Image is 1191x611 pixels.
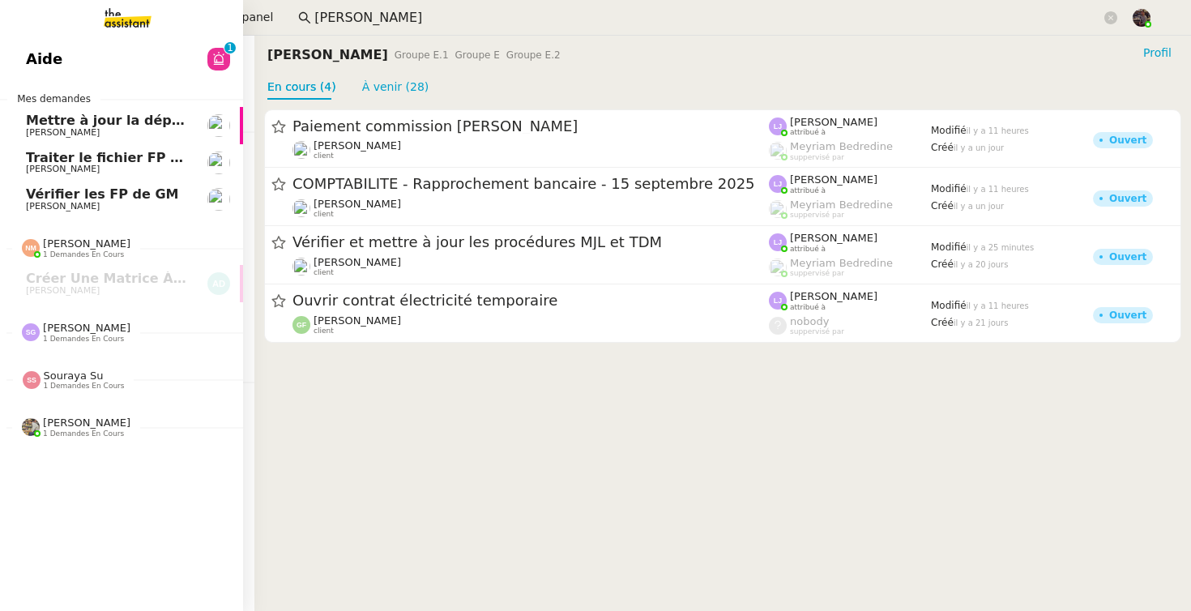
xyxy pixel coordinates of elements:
span: suppervisé par [790,269,844,278]
span: 1 demandes en cours [44,382,125,391]
span: Souraya Su [44,370,104,382]
div: Ouvert [1109,135,1146,145]
span: Profil [1143,45,1172,61]
app-user-detailed-label: client [292,256,769,277]
span: Vérifier et mettre à jour les procédures MJL et TDM [292,236,769,250]
img: svg [769,234,787,252]
span: [PERSON_NAME] [43,237,130,250]
span: Mes demandes [7,91,100,107]
span: attribué à [790,245,826,254]
span: Créé [931,258,954,270]
span: Mettre à jour la dépréciation pour juillet et août [26,113,378,128]
app-user-label: attribué à [769,232,931,253]
span: nobody [790,315,829,327]
img: users%2FaellJyylmXSg4jqeVbanehhyYJm1%2Favatar%2Fprofile-pic%20(4).png [769,200,787,218]
span: il y a 11 heures [967,127,1029,136]
span: [PERSON_NAME] [43,322,130,334]
div: Ouvert [1109,310,1146,320]
span: Meyriam Bedredine [790,257,893,269]
span: il y a 21 jours [954,318,1009,327]
span: il y a 20 jours [954,260,1009,269]
span: client [314,327,334,336]
span: COMPTABILITE - Rapprochement bancaire - 15 septembre 2025 [292,177,769,192]
span: il y a un jour [954,143,1004,152]
span: Meyriam Bedredine [790,199,893,211]
img: svg [292,316,310,334]
span: Modifié [931,126,967,137]
span: Créer une matrice à partir des exports [26,271,311,286]
span: [PERSON_NAME] [26,127,100,138]
app-user-detailed-label: client [292,139,769,160]
span: il y a 11 heures [967,185,1029,194]
app-user-detailed-label: client [292,198,769,219]
span: Meyriam Bedredine [790,140,893,152]
img: users%2FaellJyylmXSg4jqeVbanehhyYJm1%2Favatar%2Fprofile-pic%20(4).png [769,143,787,160]
span: [PERSON_NAME] [314,139,401,152]
app-user-label: suppervisé par [769,140,931,161]
app-user-detailed-label: client [292,314,769,335]
span: attribué à [790,186,826,195]
span: Groupe E [455,49,500,61]
span: Modifié [931,241,967,253]
span: il y a 25 minutes [967,243,1035,252]
img: svg [769,117,787,135]
img: svg [769,176,787,194]
app-user-label: suppervisé par [769,315,931,336]
span: 1 demandes en cours [43,429,124,438]
span: client [314,211,334,220]
span: suppervisé par [790,211,844,220]
img: svg [22,239,40,257]
button: Profil [1137,44,1178,62]
span: [PERSON_NAME] [26,164,100,174]
img: svg [23,371,41,389]
p: 1 [227,42,233,57]
span: il y a 11 heures [967,301,1029,310]
span: [PERSON_NAME] [314,256,401,268]
img: users%2FaellJyylmXSg4jqeVbanehhyYJm1%2Favatar%2Fprofile-pic%20(4).png [769,258,787,276]
span: [PERSON_NAME] [43,417,130,429]
img: 388bd129-7e3b-4cb1-84b4-92a3d763e9b7 [22,418,40,436]
span: Créé [931,200,954,211]
span: [PERSON_NAME] [26,201,100,211]
span: Modifié [931,300,967,311]
span: attribué à [790,303,826,312]
nz-page-header-title: [PERSON_NAME] [267,44,388,66]
span: Traiter le fichier FP de sodilandes [26,150,271,165]
app-user-label: attribué à [769,290,931,311]
div: Ouvert [1109,194,1146,203]
span: [PERSON_NAME] [790,116,877,128]
span: Paiement commission [PERSON_NAME] [292,119,769,134]
span: Ouvrir contrat électricité temporaire [292,294,769,309]
app-user-label: suppervisé par [769,199,931,220]
span: Créé [931,317,954,328]
nz-badge-sup: 1 [224,42,236,53]
span: Groupe E.2 [506,49,561,61]
div: Ouvert [1109,252,1146,262]
span: Groupe E.1 [395,49,449,61]
span: client [314,269,334,278]
app-user-label: attribué à [769,116,931,137]
span: suppervisé par [790,153,844,162]
span: [PERSON_NAME] [314,314,401,327]
app-user-label: attribué à [769,173,931,194]
span: attribué à [790,129,826,138]
app-user-label: suppervisé par [769,257,931,278]
span: Créé [931,142,954,153]
img: users%2FlP2L64NyJUYGf6yukvER3qNbi773%2Favatar%2Faa4062d0-caf6-4ead-8344-864088a2b108 [207,188,230,211]
img: users%2Fa6PbEmLwvGXylUqKytRPpDpAx153%2Favatar%2Ffanny.png [292,258,310,276]
span: Vérifier les FP de GM [26,186,179,202]
img: svg [769,293,787,310]
span: Aide [26,47,62,71]
span: [PERSON_NAME] [790,232,877,244]
img: svg [207,272,230,295]
img: 2af2e8ed-4e7a-4339-b054-92d163d57814 [1133,9,1150,27]
a: À venir (28) [362,80,429,93]
span: [PERSON_NAME] [790,290,877,302]
img: users%2FlP2L64NyJUYGf6yukvER3qNbi773%2Favatar%2Faa4062d0-caf6-4ead-8344-864088a2b108 [207,152,230,174]
span: [PERSON_NAME] [790,173,877,186]
img: users%2Fa6PbEmLwvGXylUqKytRPpDpAx153%2Favatar%2Ffanny.png [292,199,310,217]
span: client [314,152,334,161]
img: users%2FAXgjBsdPtrYuxuZvIJjRexEdqnq2%2Favatar%2F1599931753966.jpeg [207,114,230,137]
span: [PERSON_NAME] [26,285,100,296]
span: [PERSON_NAME] [314,198,401,210]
